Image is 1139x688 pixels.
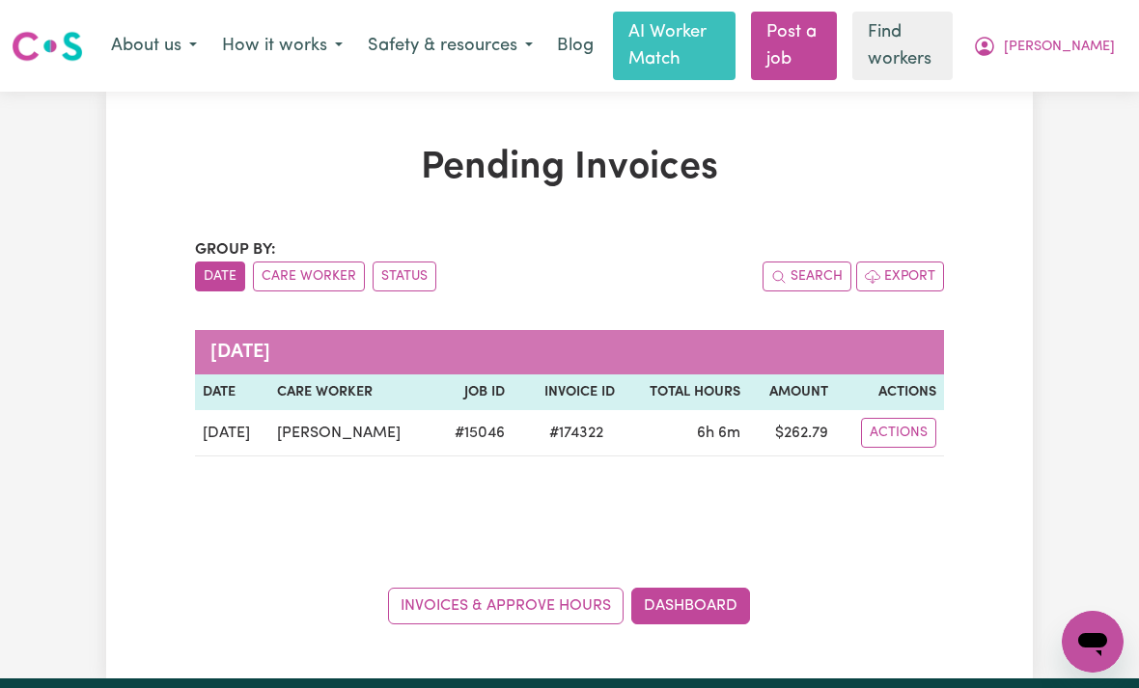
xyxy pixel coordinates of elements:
caption: [DATE] [195,330,944,374]
button: Actions [861,418,936,448]
td: $ 262.79 [748,410,836,456]
button: About us [98,26,209,67]
a: AI Worker Match [613,12,736,80]
span: Group by: [195,242,276,258]
a: Post a job [751,12,837,80]
a: Blog [545,25,605,68]
a: Invoices & Approve Hours [388,588,624,624]
a: Careseekers logo [12,24,83,69]
button: sort invoices by date [195,261,245,291]
button: Export [856,261,944,291]
button: Safety & resources [355,26,545,67]
button: How it works [209,26,355,67]
span: # 174322 [538,422,615,445]
button: sort invoices by paid status [373,261,436,291]
a: Dashboard [631,588,750,624]
td: # 15046 [434,410,513,456]
button: Search [763,261,851,291]
th: Care Worker [269,374,434,411]
th: Total Hours [623,374,749,411]
th: Actions [836,374,944,411]
td: [PERSON_NAME] [269,410,434,456]
th: Amount [748,374,836,411]
span: 6 hours 6 minutes [697,426,740,441]
a: Find workers [852,12,953,80]
button: My Account [960,26,1127,67]
h1: Pending Invoices [195,146,944,192]
td: [DATE] [195,410,269,456]
th: Job ID [434,374,513,411]
button: sort invoices by care worker [253,261,365,291]
iframe: Button to launch messaging window [1062,611,1124,673]
th: Date [195,374,269,411]
th: Invoice ID [513,374,623,411]
img: Careseekers logo [12,29,83,64]
span: [PERSON_NAME] [1004,37,1115,58]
